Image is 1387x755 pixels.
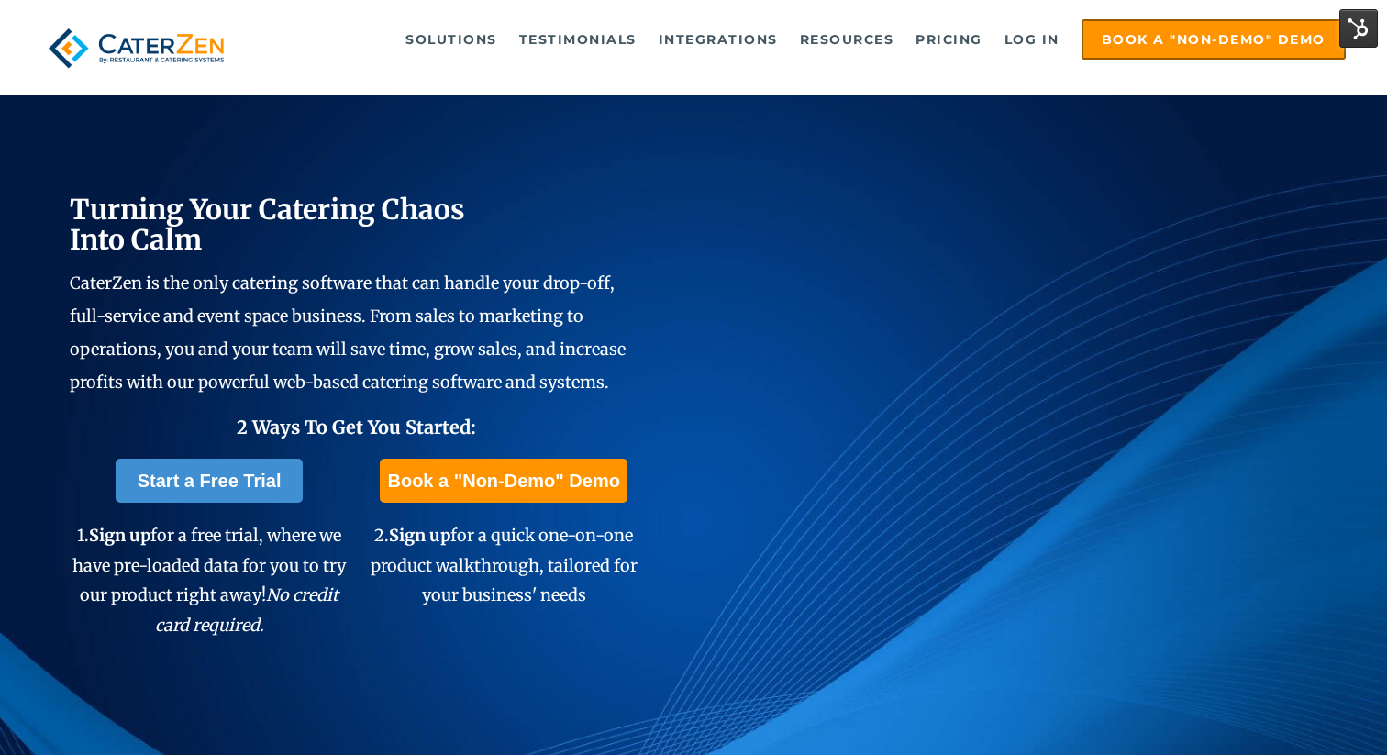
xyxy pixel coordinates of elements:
span: CaterZen is the only catering software that can handle your drop-off, full-service and event spac... [70,272,626,393]
span: 2 Ways To Get You Started: [237,416,476,439]
span: Sign up [389,525,450,546]
img: caterzen [41,19,231,77]
img: HubSpot Tools Menu Toggle [1339,9,1378,48]
em: No credit card required. [155,584,339,635]
a: Book a "Non-Demo" Demo [1082,19,1346,60]
div: Navigation Menu [264,19,1345,60]
a: Pricing [906,21,992,58]
span: Sign up [89,525,150,546]
a: Integrations [649,21,787,58]
span: Turning Your Catering Chaos Into Calm [70,192,465,257]
span: 2. for a quick one-on-one product walkthrough, tailored for your business' needs [371,525,638,605]
a: Testimonials [510,21,646,58]
a: Start a Free Trial [116,459,304,503]
a: Solutions [396,21,506,58]
span: 1. for a free trial, where we have pre-loaded data for you to try our product right away! [72,525,346,635]
a: Log in [995,21,1069,58]
iframe: Help widget launcher [1224,683,1367,735]
a: Resources [791,21,904,58]
a: Book a "Non-Demo" Demo [380,459,627,503]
